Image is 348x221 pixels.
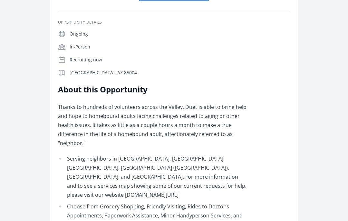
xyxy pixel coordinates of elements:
[70,44,290,50] p: In-Person
[70,31,290,37] p: Ongoing
[58,20,290,25] h3: Opportunity Details
[58,85,247,95] h2: About this Opportunity
[70,70,290,76] p: [GEOGRAPHIC_DATA], AZ 85004
[58,103,247,148] p: Thanks to hundreds of volunteers across the Valley, Duet is able to bring help and hope to homebo...
[58,154,247,200] li: Serving neighbors in [GEOGRAPHIC_DATA], [GEOGRAPHIC_DATA], [GEOGRAPHIC_DATA], [GEOGRAPHIC_DATA] (...
[70,57,290,63] p: Recruiting now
